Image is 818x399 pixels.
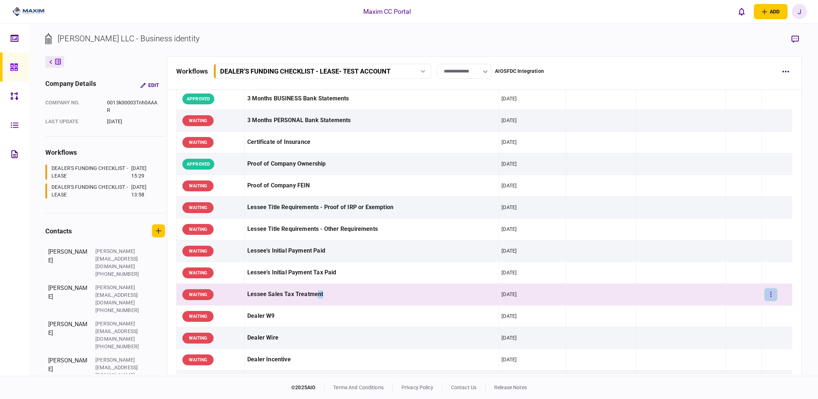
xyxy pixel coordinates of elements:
div: Dealer Incentive [247,352,496,368]
div: [PERSON_NAME] [48,284,88,314]
a: DEALER'S FUNDING CHECKLIST - LEASE[DATE] 15:29 [45,165,156,180]
div: [DATE] [501,204,517,211]
div: last update [45,118,100,125]
div: [DATE] 15:29 [131,165,156,180]
div: [PERSON_NAME][EMAIL_ADDRESS][DOMAIN_NAME] [95,320,142,343]
div: [DATE] [501,160,517,167]
div: Dealer's Final Invoice [247,373,496,390]
div: DEALER'S FUNDING CHECKLIST - LEASE - TEST ACCOUNT [220,67,391,75]
div: [DATE] [501,247,517,254]
button: DEALER'S FUNDING CHECKLIST - LEASE- TEST ACCOUNT [214,64,431,79]
div: Dealer Wire [247,330,496,346]
div: Lessee Title Requirements - Other Requirements [247,221,496,237]
div: Dealer W9 [247,308,496,324]
button: J [792,4,807,19]
a: DEALER'S FUNDING CHECKLIST - LEASE[DATE] 13:58 [45,183,156,199]
div: [PERSON_NAME] [48,320,88,350]
a: contact us [451,385,476,390]
button: open notifications list [734,4,749,19]
div: [DATE] [501,182,517,189]
a: privacy policy [401,385,433,390]
div: [DATE] [501,312,517,320]
div: WAITING [182,180,214,191]
div: [PHONE_NUMBER] [95,270,142,278]
div: 3 Months PERSONAL Bank Statements [247,112,496,129]
div: Lessee's Initial Payment Paid [247,243,496,259]
div: [DATE] [501,138,517,146]
div: [DATE] 13:58 [131,183,156,199]
div: Proof of Company Ownership [247,156,496,172]
div: company no. [45,99,100,114]
div: [PHONE_NUMBER] [95,307,142,314]
div: WAITING [182,311,214,322]
div: Lessee's Initial Payment Tax Paid [247,265,496,281]
div: Lessee Sales Tax Treatment [247,286,496,303]
div: Certificate of Insurance [247,134,496,150]
div: [PERSON_NAME][EMAIL_ADDRESS][DOMAIN_NAME] [95,284,142,307]
div: WAITING [182,267,214,278]
button: open adding identity options [754,4,788,19]
div: WAITING [182,224,214,235]
div: [DATE] [501,356,517,363]
div: WAITING [182,354,214,365]
div: 3 Months BUSINESS Bank Statements [247,91,496,107]
div: WAITING [182,333,214,344]
a: terms and conditions [333,385,384,390]
div: WAITING [182,289,214,300]
div: DEALER'S FUNDING CHECKLIST - LEASE [51,183,129,199]
div: AIOSFDC Integration [495,67,544,75]
div: [DATE] [501,269,517,276]
div: [DATE] [501,291,517,298]
div: APPROVED [182,159,214,170]
div: DEALER'S FUNDING CHECKLIST - LEASE [51,165,129,180]
div: [DATE] [501,95,517,102]
div: [DATE] [501,225,517,233]
div: Proof of Company FEIN [247,178,496,194]
div: [PERSON_NAME] LLC - Business identity [58,33,199,45]
div: [PERSON_NAME][EMAIL_ADDRESS][DOMAIN_NAME] [95,248,142,270]
div: Lessee Title Requirements - Proof of IRP or Exemption [247,199,496,216]
div: [PERSON_NAME] [48,356,88,387]
div: [DATE] [107,118,160,125]
div: [DATE] [501,117,517,124]
div: workflows [176,66,208,76]
div: [PERSON_NAME] [48,248,88,278]
div: [PERSON_NAME][EMAIL_ADDRESS][DOMAIN_NAME] [95,356,142,379]
div: workflows [45,147,165,157]
a: release notes [494,385,527,390]
div: contacts [45,226,72,236]
div: WAITING [182,246,214,257]
div: © 2025 AIO [291,384,325,391]
div: WAITING [182,137,214,148]
div: Maxim CC Portal [363,7,411,16]
div: APPROVED [182,93,214,104]
button: Edit [135,79,165,92]
img: client company logo [12,6,45,17]
div: [PHONE_NUMBER] [95,343,142,350]
div: 0013k00003Tnh0AAAR [107,99,160,114]
div: company details [45,79,96,92]
div: WAITING [182,115,214,126]
div: [DATE] [501,334,517,341]
div: WAITING [182,202,214,213]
